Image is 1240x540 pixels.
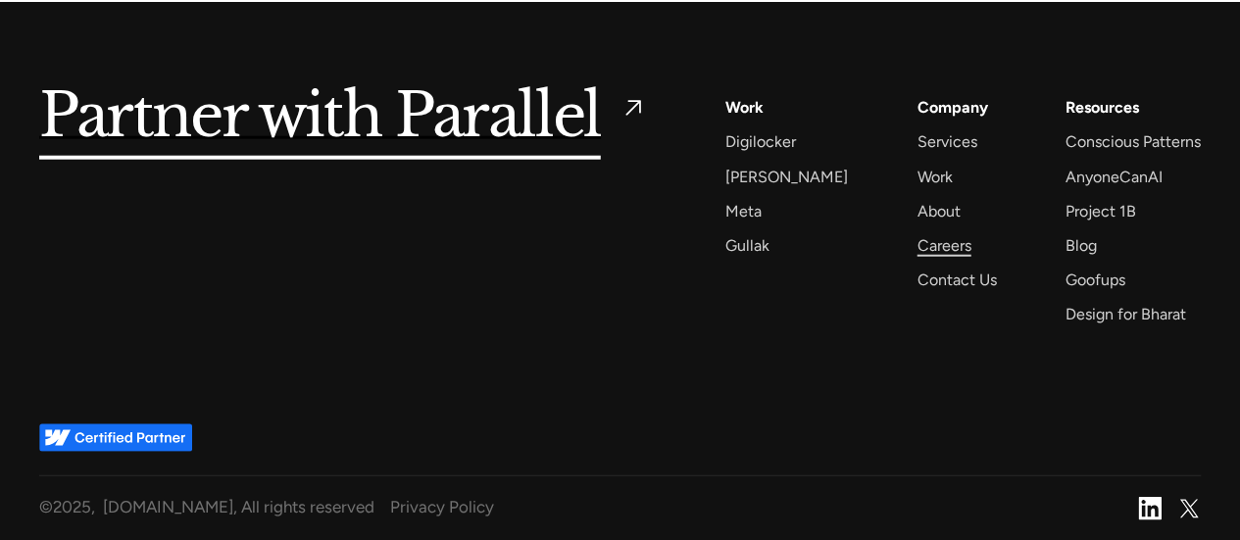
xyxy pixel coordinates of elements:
a: Privacy Policy [390,492,1122,522]
a: Meta [725,198,762,224]
a: Work [917,164,952,190]
a: AnyoneCanAI [1066,164,1163,190]
a: Gullak [725,232,769,259]
a: Contact Us [917,267,996,293]
a: Blog [1066,232,1097,259]
a: Project 1B [1066,198,1136,224]
div: Resources [1066,94,1139,121]
a: Goofups [1066,267,1125,293]
a: Digilocker [725,128,796,155]
a: Conscious Patterns [1066,128,1201,155]
span: 2025 [53,497,91,516]
a: Design for Bharat [1066,301,1186,327]
div: © , [DOMAIN_NAME], All rights reserved [39,492,374,522]
a: Services [917,128,976,155]
a: Work [725,94,764,121]
a: About [917,198,960,224]
a: Partner with Parallel [39,94,647,139]
h5: Partner with Parallel [39,94,601,139]
a: [PERSON_NAME] [725,164,848,190]
a: Company [917,94,987,121]
a: Careers [917,232,970,259]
